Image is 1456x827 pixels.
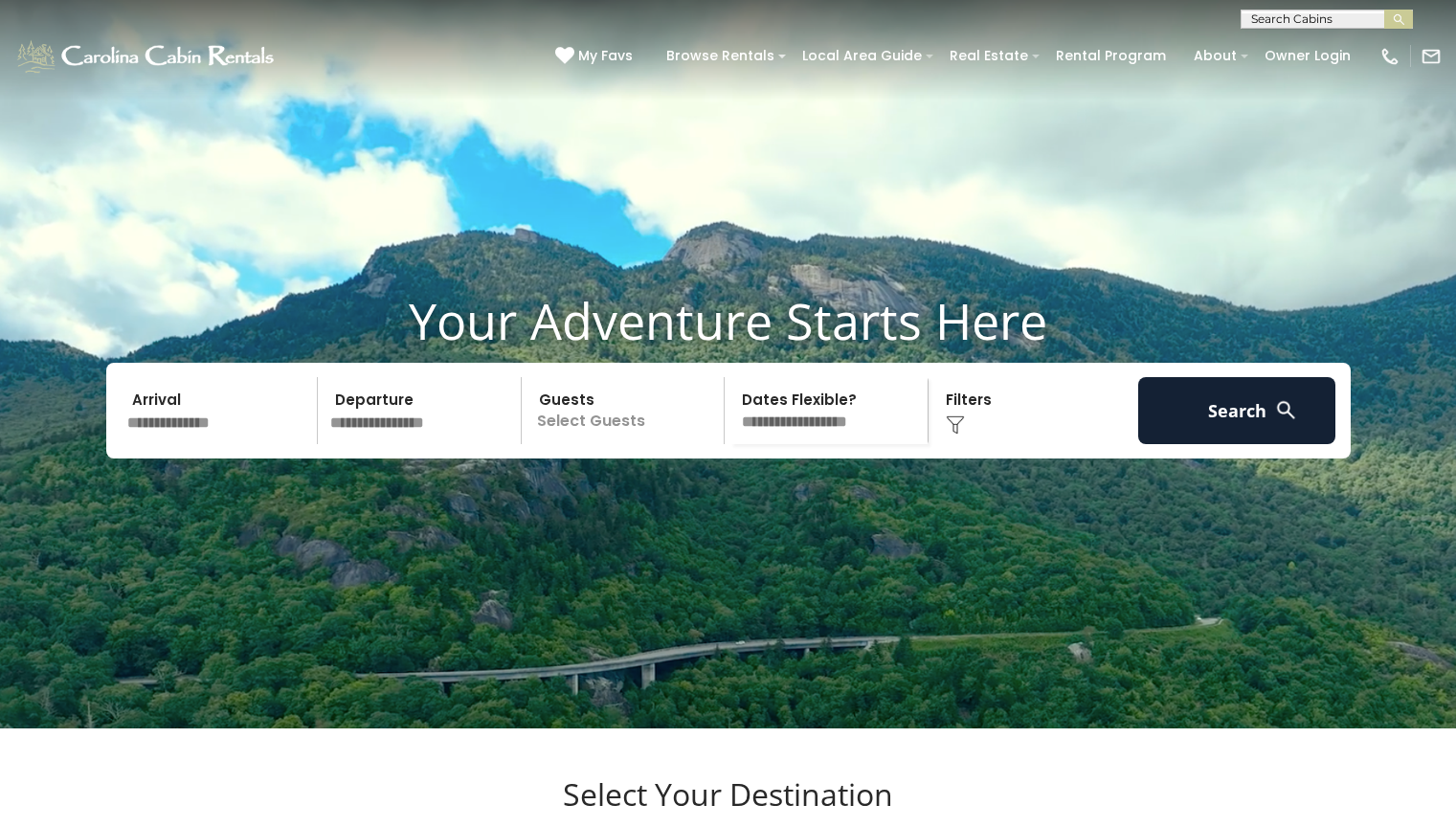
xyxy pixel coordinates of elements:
[657,41,784,71] a: Browse Rentals
[793,41,931,71] a: Local Area Guide
[1255,41,1360,71] a: Owner Login
[1184,41,1246,71] a: About
[940,41,1038,71] a: Real Estate
[1274,398,1298,422] img: search-regular-white.png
[1421,46,1442,67] img: mail-regular-white.png
[1379,46,1400,67] img: phone-regular-white.png
[555,46,638,67] a: My Favs
[1046,41,1176,71] a: Rental Program
[946,415,965,435] img: filter--v1.png
[14,291,1442,350] h1: Your Adventure Starts Here
[1138,377,1336,444] button: Search
[14,37,280,76] img: White-1-1-2.png
[527,377,725,444] p: Select Guests
[578,46,633,66] span: My Favs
